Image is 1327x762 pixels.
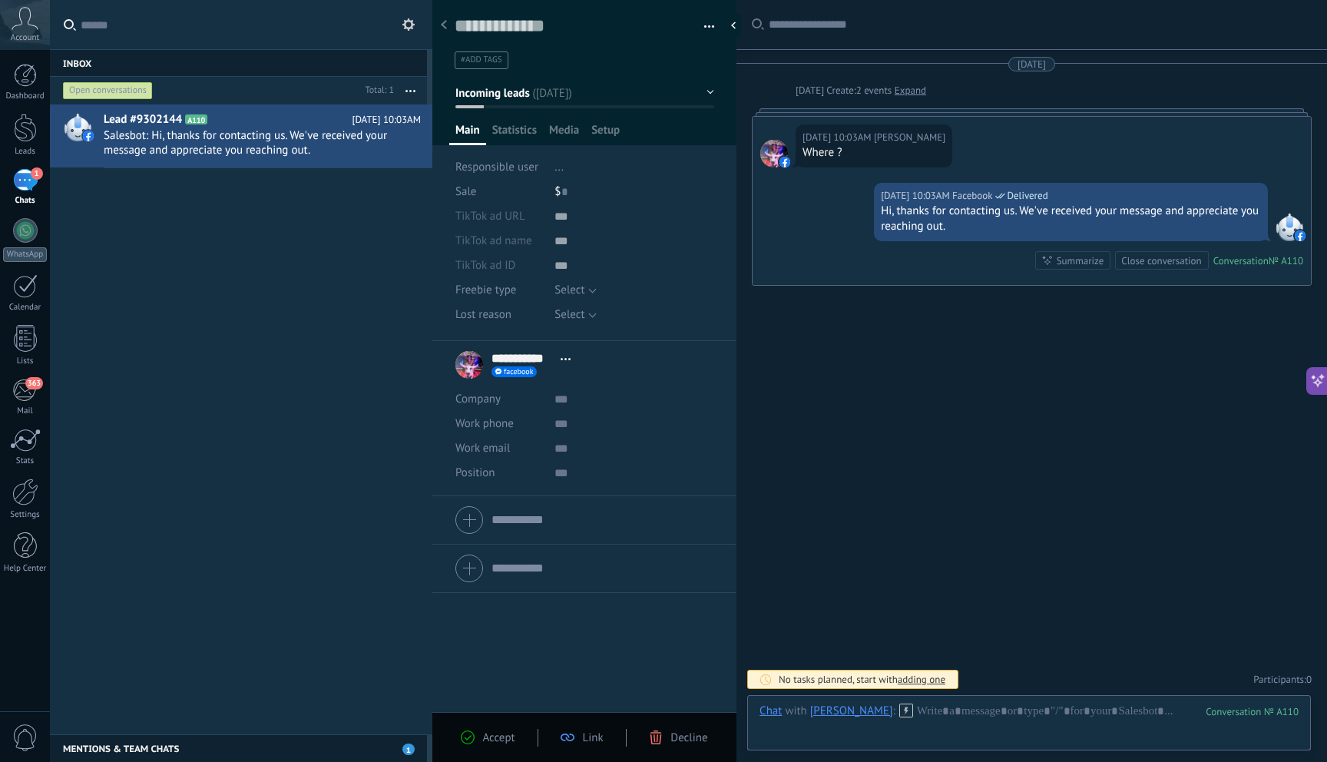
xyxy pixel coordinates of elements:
[504,368,533,376] span: facebook
[1276,214,1303,241] span: Facebook
[455,387,543,412] div: Company
[3,406,48,416] div: Mail
[455,278,543,303] div: Freebie type
[1057,253,1104,268] div: Summarize
[455,284,517,296] span: Freebie type
[779,157,790,167] img: facebook-sm.svg
[455,303,543,327] div: Lost reason
[31,167,43,180] span: 1
[856,83,892,98] span: 2 events
[11,33,39,43] span: Account
[3,91,48,101] div: Dashboard
[63,81,153,100] div: Open conversations
[50,734,427,762] div: Mentions & Team chats
[591,123,620,145] span: Setup
[455,184,476,199] span: Sale
[455,204,543,229] div: TikTok ad URL
[3,196,48,206] div: Chats
[455,210,525,222] span: TikTok ad URL
[3,456,48,466] div: Stats
[455,412,514,436] button: Work phone
[402,744,415,755] span: 1
[359,83,394,98] div: Total: 1
[492,123,537,145] span: Statistics
[3,356,48,366] div: Lists
[455,416,514,431] span: Work phone
[455,309,511,320] span: Lost reason
[802,145,945,161] div: Where ?
[874,130,945,145] span: Sanchez Jaz
[549,123,579,145] span: Media
[554,307,584,322] span: Select
[104,128,392,157] span: Salesbot: Hi, thanks for contacting us. We've received your message and appreciate you reaching out.
[892,704,895,719] span: :
[3,147,48,157] div: Leads
[895,83,926,98] a: Expand
[1121,253,1201,268] div: Close conversation
[554,278,596,303] button: Select
[455,467,495,479] span: Position
[554,303,596,327] button: Select
[50,104,432,167] a: Lead #9302144 A110 [DATE] 10:03AM Salesbot: Hi, thanks for contacting us. We've received your mes...
[760,140,788,167] span: Sanchez Jaz
[455,155,543,180] div: Responsible user
[3,303,48,313] div: Calendar
[554,160,564,174] span: ...
[455,461,543,485] div: Position
[455,260,515,271] span: TikTok ad ID
[185,114,207,124] span: A110
[898,673,945,686] span: adding one
[455,180,543,204] div: Sale
[881,188,952,204] div: [DATE] 10:03AM
[50,49,427,77] div: Inbox
[802,130,874,145] div: [DATE] 10:03AM
[554,180,714,204] div: $
[1008,188,1048,204] span: Delivered
[455,229,543,253] div: TikTok ad name
[1269,254,1303,267] div: № A110
[3,510,48,520] div: Settings
[785,704,806,719] span: with
[461,55,502,65] span: #add tags
[1213,254,1269,267] div: Conversation
[1306,673,1312,686] span: 0
[3,564,48,574] div: Help Center
[455,441,510,456] span: Work email
[352,112,421,128] span: [DATE] 10:03AM
[394,77,427,104] button: More
[554,283,584,297] span: Select
[455,436,510,461] button: Work email
[455,253,543,278] div: TikTok ad ID
[779,673,945,686] div: No tasks planned, start with
[3,247,47,262] div: WhatsApp
[796,83,826,98] div: [DATE]
[1295,230,1305,241] img: facebook-sm.svg
[582,731,603,745] span: Link
[952,188,993,204] span: Facebook
[1018,57,1046,71] div: [DATE]
[482,731,515,745] span: Accept
[83,131,94,141] img: facebook-sm.svg
[796,83,926,98] div: Create:
[455,123,480,145] span: Main
[810,704,893,717] div: Sanchez Jaz
[104,112,182,128] span: Lead #9302144
[881,204,1261,234] div: Hi, thanks for contacting us. We've received your message and appreciate you reaching out.
[455,160,538,174] span: Responsible user
[455,235,532,247] span: TikTok ad name
[1206,705,1299,718] div: 110
[25,377,43,389] span: 363
[726,14,741,37] div: Hide
[670,731,707,745] span: Decline
[1253,673,1312,686] a: Participants:0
